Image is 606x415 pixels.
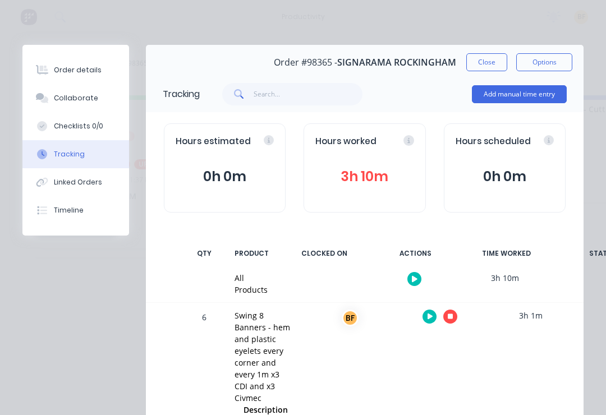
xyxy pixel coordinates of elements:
[463,265,547,290] div: 3h 10m
[337,57,456,68] span: SIGNARAMA ROCKINGHAM
[176,135,251,148] span: Hours estimated
[235,310,293,404] div: Swing 8 Banners - hem and plastic eyelets every corner and every 1m x3 CDI and x3 Civmec
[54,205,84,215] div: Timeline
[187,242,221,265] div: QTY
[254,83,363,105] input: Search...
[54,93,98,103] div: Collaborate
[22,140,129,168] button: Tracking
[228,242,276,265] div: PRODUCT
[22,112,129,140] button: Checklists 0/0
[489,303,573,328] div: 3h 1m
[54,149,85,159] div: Tracking
[373,242,457,265] div: ACTIONS
[516,53,572,71] button: Options
[472,85,567,103] button: Add manual time entry
[163,87,200,101] div: Tracking
[315,135,377,148] span: Hours worked
[22,196,129,224] button: Timeline
[315,166,414,187] button: 3h 10m
[466,53,507,71] button: Close
[456,135,531,148] span: Hours scheduled
[22,84,129,112] button: Collaborate
[176,166,274,187] button: 0h 0m
[464,242,548,265] div: TIME WORKED
[274,57,337,68] span: Order #98365 -
[235,272,268,296] div: All Products
[22,56,129,84] button: Order details
[54,65,102,75] div: Order details
[54,121,103,131] div: Checklists 0/0
[342,310,359,326] div: BF
[54,177,102,187] div: Linked Orders
[282,242,366,265] div: CLOCKED ON
[456,166,554,187] button: 0h 0m
[22,168,129,196] button: Linked Orders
